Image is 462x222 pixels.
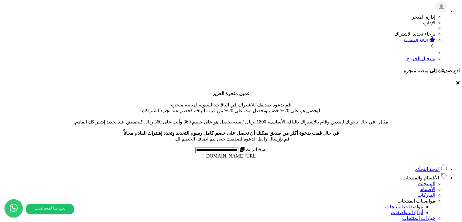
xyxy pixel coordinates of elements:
[397,198,435,203] a: مواصفات المنتجات
[2,37,435,50] a: الباقة المتقدمة
[412,14,435,19] span: إدارة المتجر
[417,193,435,198] a: الماركات
[2,31,435,37] li: برجاء تجديد الاشتراك
[415,167,439,172] span: لوحة التحكم
[418,181,435,186] a: المنتجات
[2,20,435,26] li: الإدارة
[415,167,447,172] a: لوحة التحكم
[406,56,435,61] a: تسجيل الخروج
[420,187,435,192] a: الأقسام
[402,175,439,180] span: الأقسام والمنتجات
[2,91,460,142] p: قم بدعوة صديقك للاشتراك في الباقات السنوية لمنصة متجرة ليحصل هو على 20% خصم وتحصل انت على 20% من ...
[212,91,250,96] b: عميل متجرة العزيز
[2,153,460,159] div: [URL][DOMAIN_NAME]
[385,204,423,209] a: مواصفات المنتجات
[123,130,339,136] b: في حال قمت بدعوة أكثر من صديق يمكنك أن تحصل على خصم كامل رسوم التجديد وتجدد إشتراك القادم مجاناً
[404,38,428,43] small: الباقة المتقدمة
[402,216,435,221] a: خيارات المنتجات
[2,68,460,74] h4: ادع صديقك إلى منصة متجرة
[391,210,423,215] a: أنواع المواصفات
[238,147,267,152] label: نسخ الرابط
